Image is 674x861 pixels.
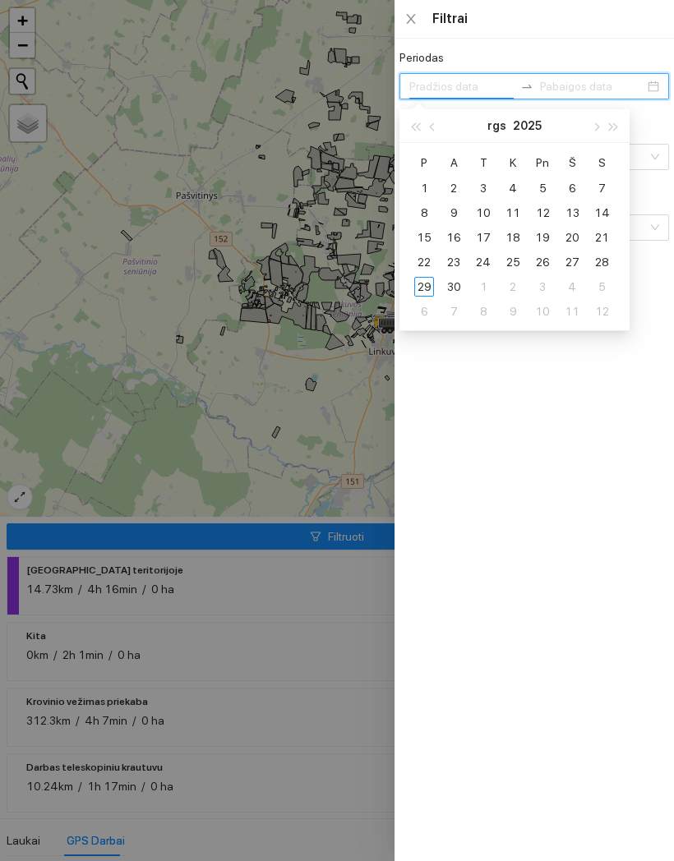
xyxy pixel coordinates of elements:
[439,225,469,250] td: 2025-09-16
[444,277,464,297] div: 30
[557,200,587,225] td: 2025-09-13
[414,178,434,198] div: 1
[469,150,498,176] th: T
[439,299,469,324] td: 2025-10-07
[444,252,464,272] div: 23
[503,277,523,297] div: 2
[439,200,469,225] td: 2025-09-09
[513,109,542,142] button: 2025
[498,150,528,176] th: K
[557,274,587,299] td: 2025-10-04
[469,176,498,200] td: 2025-09-03
[557,150,587,176] th: Š
[533,178,552,198] div: 5
[409,225,439,250] td: 2025-09-15
[503,203,523,223] div: 11
[528,225,557,250] td: 2025-09-19
[469,225,498,250] td: 2025-09-17
[439,274,469,299] td: 2025-09-30
[439,150,469,176] th: A
[469,274,498,299] td: 2025-10-01
[498,274,528,299] td: 2025-10-02
[520,80,533,93] span: to
[473,252,493,272] div: 24
[498,250,528,274] td: 2025-09-25
[409,176,439,200] td: 2025-09-01
[562,228,582,247] div: 20
[444,178,464,198] div: 2
[399,49,444,67] label: Periodas
[473,178,493,198] div: 3
[587,150,616,176] th: S
[540,77,644,95] input: Pabaigos data
[409,77,514,95] input: Periodas
[587,200,616,225] td: 2025-09-14
[528,176,557,200] td: 2025-09-05
[587,225,616,250] td: 2025-09-21
[409,299,439,324] td: 2025-10-06
[533,252,552,272] div: 26
[557,250,587,274] td: 2025-09-27
[404,12,418,25] span: close
[473,228,493,247] div: 17
[592,178,612,198] div: 7
[533,203,552,223] div: 12
[399,12,422,27] button: Close
[444,228,464,247] div: 16
[562,178,582,198] div: 6
[409,200,439,225] td: 2025-09-08
[498,200,528,225] td: 2025-09-11
[528,274,557,299] td: 2025-10-03
[473,277,493,297] div: 1
[503,252,523,272] div: 25
[469,299,498,324] td: 2025-10-08
[414,228,434,247] div: 15
[557,176,587,200] td: 2025-09-06
[528,299,557,324] td: 2025-10-10
[557,225,587,250] td: 2025-09-20
[409,150,439,176] th: P
[432,10,669,28] div: Filtrai
[503,228,523,247] div: 18
[498,299,528,324] td: 2025-10-09
[503,302,523,321] div: 9
[562,203,582,223] div: 13
[533,228,552,247] div: 19
[473,302,493,321] div: 8
[592,203,612,223] div: 14
[528,150,557,176] th: Pn
[409,274,439,299] td: 2025-09-29
[439,250,469,274] td: 2025-09-23
[444,203,464,223] div: 9
[469,200,498,225] td: 2025-09-10
[587,176,616,200] td: 2025-09-07
[414,203,434,223] div: 8
[469,250,498,274] td: 2025-09-24
[414,302,434,321] div: 6
[587,299,616,324] td: 2025-10-12
[439,176,469,200] td: 2025-09-02
[592,228,612,247] div: 21
[533,302,552,321] div: 10
[498,176,528,200] td: 2025-09-04
[520,80,533,93] span: swap-right
[409,250,439,274] td: 2025-09-22
[528,200,557,225] td: 2025-09-12
[592,302,612,321] div: 12
[562,302,582,321] div: 11
[487,109,506,142] button: rgs
[562,277,582,297] div: 4
[528,250,557,274] td: 2025-09-26
[503,178,523,198] div: 4
[414,252,434,272] div: 22
[587,250,616,274] td: 2025-09-28
[592,252,612,272] div: 28
[414,277,434,297] div: 29
[533,277,552,297] div: 3
[498,225,528,250] td: 2025-09-18
[587,274,616,299] td: 2025-10-05
[473,203,493,223] div: 10
[444,302,464,321] div: 7
[562,252,582,272] div: 27
[592,277,612,297] div: 5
